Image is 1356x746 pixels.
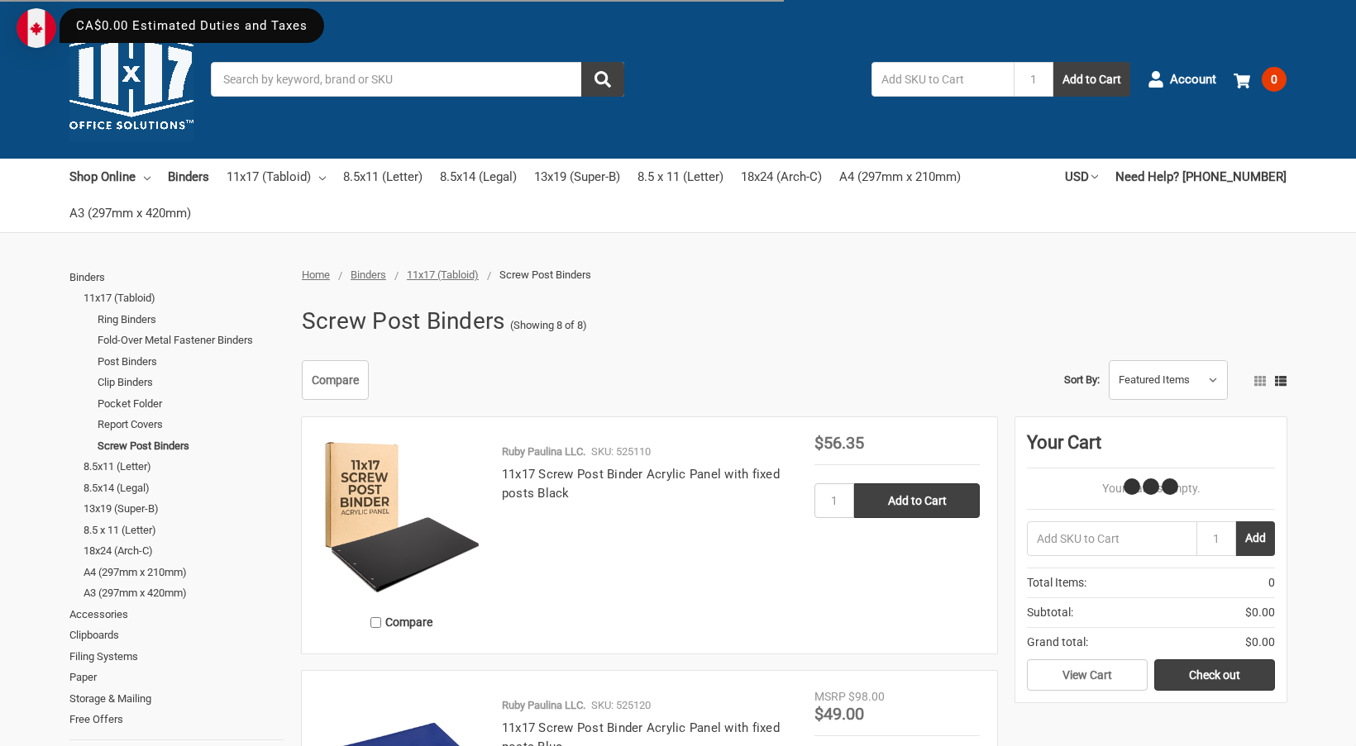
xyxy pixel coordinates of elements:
a: 8.5x11 (Letter) [84,456,284,478]
div: MSRP [814,688,846,706]
a: Screw Post Binders [98,435,284,457]
span: Grand total: [1027,634,1088,651]
img: 11x17.com [69,17,193,141]
a: Post Binders [98,351,284,373]
img: 11x17 Screw Post Binder Acrylic Panel with fixed posts Black [319,435,485,600]
a: Binders [351,268,386,281]
span: Subtotal: [1027,604,1073,621]
p: SKU: 525120 [591,697,651,714]
span: Account [1170,70,1216,89]
a: View Cart [1027,659,1148,691]
img: duty and tax information for Canada [17,8,56,48]
h1: Screw Post Binders [302,300,505,343]
button: Add [1236,521,1275,556]
a: 11x17 (Tabloid) [84,287,284,309]
a: Clip Binders [98,372,284,393]
a: 0 [1234,58,1287,101]
a: Free Offers [69,709,284,730]
a: 8.5x14 (Legal) [84,478,284,499]
label: Sort By: [1064,368,1100,392]
a: Pocket Folder [98,393,284,415]
span: Total Items: [1027,574,1086,592]
a: A3 (297mm x 420mm) [84,582,284,604]
a: Need Help? [PHONE_NUMBER] [1115,159,1287,195]
a: Binders [69,267,284,288]
span: $0.00 [1245,604,1275,621]
button: Add to Cart [1053,62,1130,97]
input: Add to Cart [854,483,980,518]
input: Compare [370,617,381,628]
a: Paper [69,667,284,688]
a: Check out [1154,659,1275,691]
a: Ring Binders [98,309,284,330]
input: Add SKU to Cart [1027,521,1196,556]
a: 11x17 Screw Post Binder Acrylic Panel with fixed posts Black [502,467,780,501]
span: $98.00 [848,690,885,703]
a: USD [1065,159,1098,195]
a: 18x24 (Arch-C) [84,540,284,562]
a: A3 (297mm x 420mm) [69,195,191,231]
a: 8.5 x 11 (Letter) [84,520,284,541]
a: 13x19 (Super-B) [534,159,620,195]
a: A4 (297mm x 210mm) [839,159,961,195]
a: 8.5x14 (Legal) [440,159,517,195]
a: 13x19 (Super-B) [84,498,284,520]
span: 0 [1262,67,1287,92]
a: Filing Systems [69,646,284,668]
a: 18x24 (Arch-C) [741,159,822,195]
a: Account [1148,58,1216,101]
a: Shop Online [69,159,150,195]
p: Ruby Paulina LLC. [502,697,585,714]
a: Report Covers [98,414,284,435]
p: Ruby Paulina LLC. [502,444,585,460]
a: 11x17 (Tabloid) [407,268,479,281]
a: Home [302,268,330,281]
a: 8.5x11 (Letter) [343,159,423,195]
a: 8.5 x 11 (Letter) [637,159,723,195]
span: Screw Post Binders [499,268,591,281]
a: Compare [302,360,369,400]
a: Clipboards [69,625,284,646]
span: 0 [1268,574,1275,592]
a: Accessories [69,604,284,625]
a: 11x17 (Tabloid) [227,159,326,195]
p: Your Cart Is Empty. [1027,480,1275,497]
a: Fold-Over Metal Fastener Binders [98,330,284,351]
input: Search by keyword, brand or SKU [211,62,624,97]
div: Your Cart [1027,429,1275,468]
label: Compare [319,609,485,636]
div: CA$0.00 Estimated Duties and Taxes [60,8,324,43]
input: Add SKU to Cart [871,62,1014,97]
span: $56.35 [814,433,864,453]
a: Binders [168,159,209,195]
a: Storage & Mailing [69,688,284,710]
p: SKU: 525110 [591,444,651,460]
span: (Showing 8 of 8) [510,317,587,334]
span: $0.00 [1245,634,1275,651]
span: $49.00 [814,704,864,724]
a: A4 (297mm x 210mm) [84,562,284,583]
